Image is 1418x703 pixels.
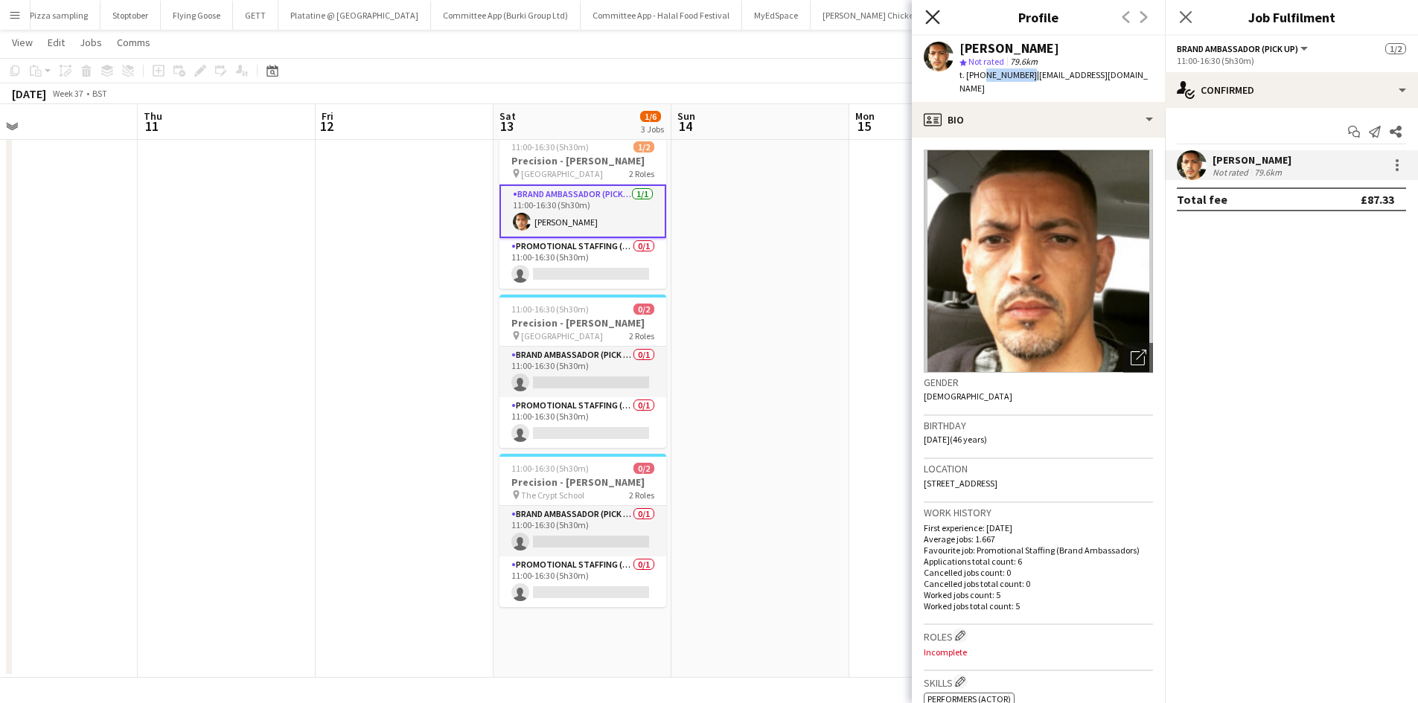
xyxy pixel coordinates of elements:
span: 11:00-16:30 (5h30m) [511,463,589,474]
app-job-card: 11:00-16:30 (5h30m)0/2Precision - [PERSON_NAME] The Crypt School2 RolesBrand Ambassador (Pick up)... [499,454,666,607]
h3: Precision - [PERSON_NAME] [499,154,666,167]
span: Not rated [968,56,1004,67]
p: First experience: [DATE] [924,522,1153,533]
span: Thu [144,109,162,123]
h3: Birthday [924,419,1153,432]
h3: Skills [924,674,1153,690]
p: Incomplete [924,646,1153,658]
span: Comms [117,36,150,49]
span: 11:00-16:30 (5h30m) [511,141,589,153]
h3: Roles [924,628,1153,643]
p: Worked jobs count: 5 [924,589,1153,600]
h3: Gender [924,376,1153,389]
h3: Job Fulfilment [1165,7,1418,27]
div: Open photos pop-in [1123,343,1153,373]
div: BST [92,88,107,99]
button: Flying Goose [161,1,233,30]
button: Committee App - Halal Food Festival [581,1,742,30]
span: 15 [853,118,875,135]
button: Platatine @ [GEOGRAPHIC_DATA] [278,1,431,30]
span: The Crypt School [521,489,584,501]
span: t. [PHONE_NUMBER] [959,69,1037,80]
span: [STREET_ADDRESS] [924,478,997,489]
button: GETT [233,1,278,30]
div: 11:00-16:30 (5h30m) [1177,55,1406,66]
button: MyEdSpace [742,1,811,30]
div: 3 Jobs [641,123,664,135]
a: Edit [42,33,71,52]
span: Sat [499,109,516,123]
button: Stoptober [100,1,161,30]
span: Jobs [80,36,102,49]
app-card-role: Brand Ambassador (Pick up)1/111:00-16:30 (5h30m)[PERSON_NAME] [499,184,666,238]
span: 0/2 [633,304,654,315]
span: 13 [497,118,516,135]
div: Total fee [1177,192,1227,207]
div: £87.33 [1361,192,1394,207]
span: 1/6 [640,111,661,122]
h3: Location [924,462,1153,475]
button: [PERSON_NAME] Chicken and Shakes [811,1,977,30]
img: Crew avatar or photo [924,150,1153,373]
a: Comms [111,33,156,52]
a: Jobs [74,33,108,52]
span: Week 37 [49,88,86,99]
app-card-role: Promotional Staffing (Brand Ambassadors)0/111:00-16:30 (5h30m) [499,238,666,289]
a: View [6,33,39,52]
app-card-role: Promotional Staffing (Brand Ambassadors)0/111:00-16:30 (5h30m) [499,556,666,607]
div: Not rated [1213,167,1251,178]
span: [DATE] (46 years) [924,434,987,445]
span: 2 Roles [629,489,654,501]
span: View [12,36,33,49]
button: Brand Ambassador (Pick up) [1177,43,1310,54]
span: 0/2 [633,463,654,474]
span: 14 [675,118,695,135]
h3: Precision - [PERSON_NAME] [499,475,666,489]
p: Favourite job: Promotional Staffing (Brand Ambassadors) [924,545,1153,556]
p: Cancelled jobs total count: 0 [924,578,1153,589]
h3: Profile [912,7,1165,27]
span: 12 [319,118,333,135]
p: Worked jobs total count: 5 [924,600,1153,611]
button: Committee App (Burki Group Ltd) [431,1,581,30]
span: 79.6km [1007,56,1041,67]
span: [GEOGRAPHIC_DATA] [521,330,603,341]
span: Edit [48,36,65,49]
span: [GEOGRAPHIC_DATA] [521,168,603,179]
p: Cancelled jobs count: 0 [924,567,1153,578]
h3: Work history [924,506,1153,519]
div: [PERSON_NAME] [1213,153,1291,167]
app-card-role: Brand Ambassador (Pick up)0/111:00-16:30 (5h30m) [499,506,666,556]
span: 11:00-16:30 (5h30m) [511,304,589,315]
span: Sun [677,109,695,123]
p: Average jobs: 1.667 [924,533,1153,545]
div: Confirmed [1165,72,1418,108]
span: 2 Roles [629,330,654,341]
span: Mon [855,109,875,123]
div: Bio [912,102,1165,138]
span: 11 [141,118,162,135]
span: 2 Roles [629,168,654,179]
span: | [EMAIL_ADDRESS][DOMAIN_NAME] [959,69,1148,94]
span: Fri [322,109,333,123]
div: [DATE] [12,86,46,101]
span: 1/2 [1385,43,1406,54]
div: [PERSON_NAME] [959,42,1059,55]
app-job-card: 11:00-16:30 (5h30m)0/2Precision - [PERSON_NAME] [GEOGRAPHIC_DATA]2 RolesBrand Ambassador (Pick up... [499,295,666,448]
span: [DEMOGRAPHIC_DATA] [924,391,1012,402]
h3: Precision - [PERSON_NAME] [499,316,666,330]
p: Applications total count: 6 [924,556,1153,567]
app-job-card: Updated11:00-16:30 (5h30m)1/2Precision - [PERSON_NAME] [GEOGRAPHIC_DATA]2 RolesBrand Ambassador (... [499,121,666,289]
div: 79.6km [1251,167,1285,178]
span: 1/2 [633,141,654,153]
span: Brand Ambassador (Pick up) [1177,43,1298,54]
app-card-role: Brand Ambassador (Pick up)0/111:00-16:30 (5h30m) [499,347,666,397]
app-card-role: Promotional Staffing (Brand Ambassadors)0/111:00-16:30 (5h30m) [499,397,666,448]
